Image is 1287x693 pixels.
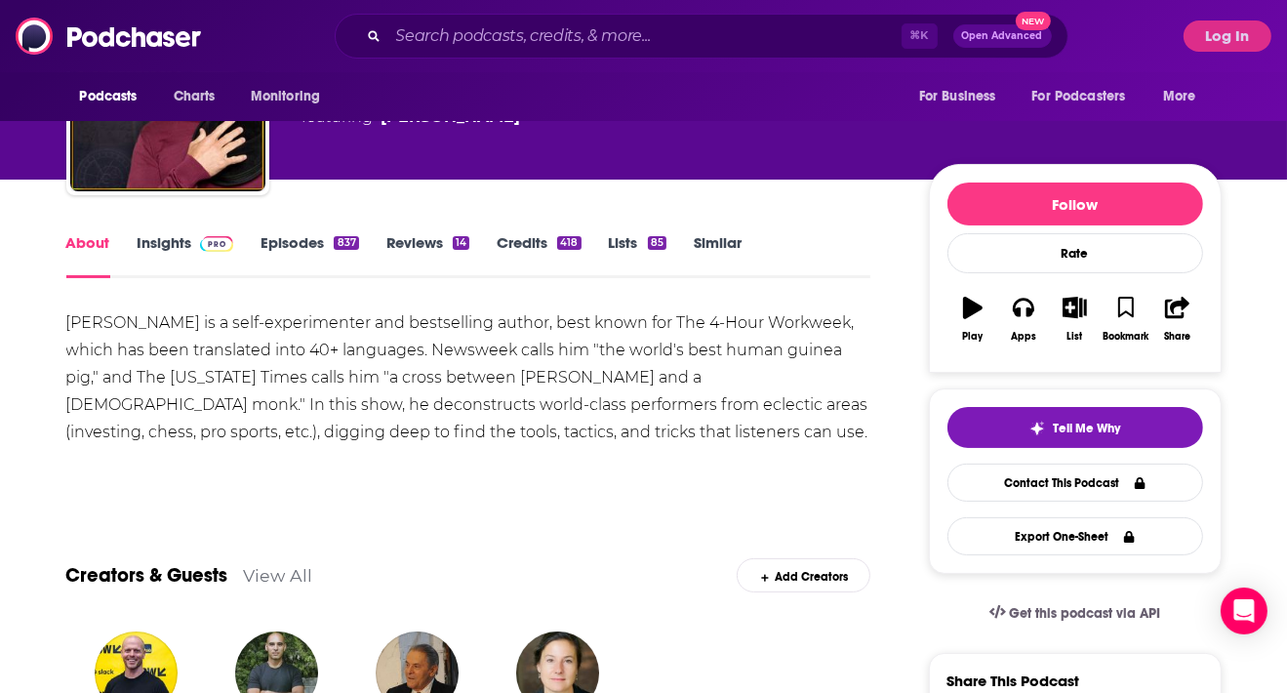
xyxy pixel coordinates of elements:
img: tell me why sparkle [1029,421,1045,436]
div: 418 [557,236,581,250]
span: Get this podcast via API [1009,605,1160,622]
button: Open AdvancedNew [953,24,1052,48]
button: Bookmark [1101,284,1151,354]
a: InsightsPodchaser Pro [138,233,234,278]
div: Add Creators [737,558,870,592]
button: open menu [66,78,163,115]
span: Charts [174,83,216,110]
button: Follow [947,183,1203,225]
div: Share [1164,331,1190,343]
input: Search podcasts, credits, & more... [388,20,902,52]
div: 14 [453,236,469,250]
button: Export One-Sheet [947,517,1203,555]
button: Apps [998,284,1049,354]
span: More [1163,83,1196,110]
span: Monitoring [251,83,320,110]
span: Open Advanced [962,31,1043,41]
div: [PERSON_NAME] is a self-experimenter and bestselling author, best known for The 4-Hour Workweek, ... [66,309,871,446]
div: Rate [947,233,1203,273]
a: Lists85 [609,233,666,278]
button: List [1049,284,1100,354]
button: open menu [237,78,345,115]
span: Podcasts [80,83,138,110]
span: New [1016,12,1051,30]
button: Share [1151,284,1202,354]
button: Play [947,284,998,354]
div: List [1067,331,1083,343]
a: Charts [161,78,227,115]
span: Tell Me Why [1053,421,1120,436]
h3: Share This Podcast [947,672,1080,690]
button: open menu [905,78,1021,115]
a: Creators & Guests [66,563,228,588]
a: Reviews14 [386,233,469,278]
button: tell me why sparkleTell Me Why [947,407,1203,448]
button: Log In [1184,20,1271,52]
a: About [66,233,110,278]
a: Similar [694,233,742,278]
a: Episodes837 [261,233,358,278]
div: Bookmark [1103,331,1148,343]
img: Podchaser - Follow, Share and Rate Podcasts [16,18,203,55]
span: ⌘ K [902,23,938,49]
div: Apps [1011,331,1036,343]
span: For Business [919,83,996,110]
span: For Podcasters [1032,83,1126,110]
img: Podchaser Pro [200,236,234,252]
div: Search podcasts, credits, & more... [335,14,1068,59]
button: open menu [1020,78,1154,115]
div: Open Intercom Messenger [1221,588,1267,634]
div: Play [962,331,983,343]
a: Get this podcast via API [974,590,1177,637]
div: 85 [648,236,666,250]
a: Contact This Podcast [947,464,1203,502]
a: View All [244,565,313,586]
div: 837 [334,236,358,250]
a: Credits418 [497,233,581,278]
button: open menu [1149,78,1221,115]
